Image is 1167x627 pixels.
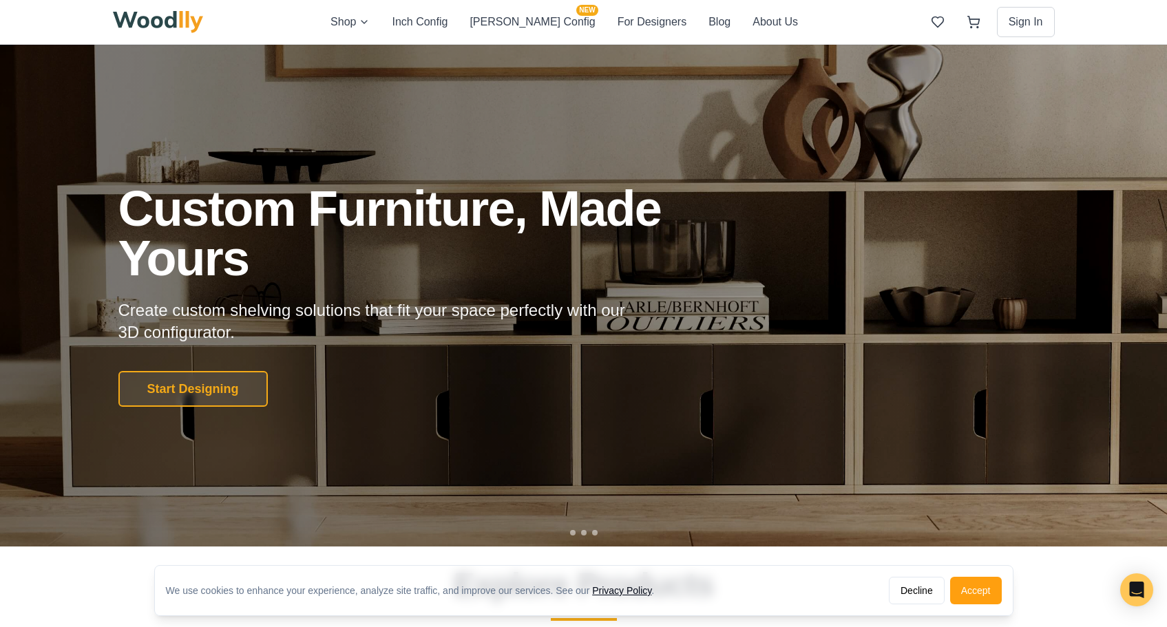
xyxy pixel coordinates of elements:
button: Start Designing [118,371,268,407]
img: Woodlly [113,11,204,33]
div: Open Intercom Messenger [1120,573,1153,606]
div: We use cookies to enhance your experience, analyze site traffic, and improve our services. See our . [166,584,666,597]
button: Blog [708,13,730,31]
button: Shop [330,13,370,31]
a: Privacy Policy [592,585,651,596]
button: For Designers [618,13,686,31]
button: [PERSON_NAME] ConfigNEW [470,13,595,31]
button: Decline [889,577,945,604]
button: Inch Config [392,13,448,31]
button: Accept [950,577,1002,604]
p: Create custom shelving solutions that fit your space perfectly with our 3D configurator. [118,299,647,343]
button: About Us [753,13,798,31]
span: NEW [576,5,598,16]
button: Sign In [997,7,1055,37]
h1: Custom Furniture, Made Yours [118,184,735,283]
